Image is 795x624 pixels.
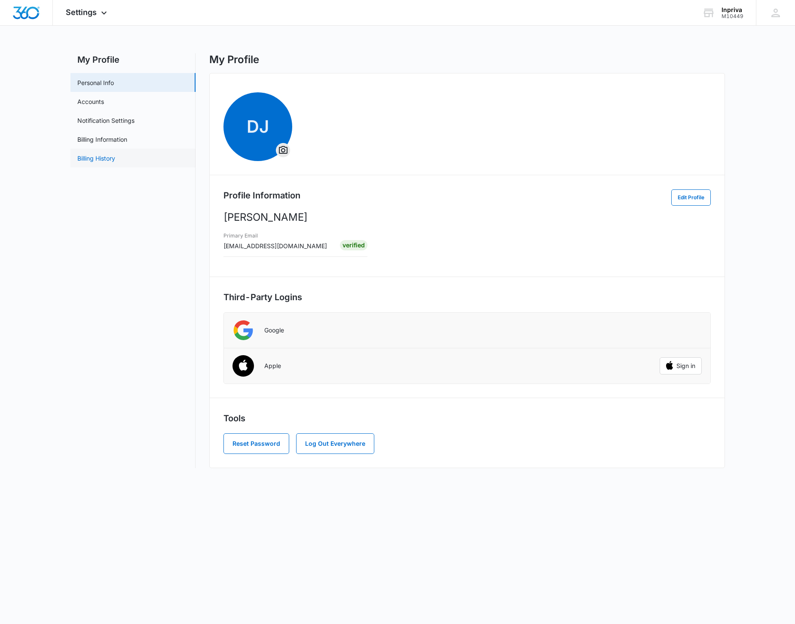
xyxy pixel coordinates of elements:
[223,189,300,202] h2: Profile Information
[264,326,284,334] p: Google
[264,362,281,370] p: Apple
[232,320,254,341] img: Google
[77,78,114,87] a: Personal Info
[209,53,259,66] h1: My Profile
[660,357,702,374] button: Sign in
[223,412,711,425] h2: Tools
[223,92,292,161] span: DJ
[66,8,97,17] span: Settings
[223,291,711,304] h2: Third-Party Logins
[77,154,115,163] a: Billing History
[655,321,706,340] iframe: Sign in with Google Button
[223,433,289,454] button: Reset Password
[722,13,743,19] div: account id
[296,433,374,454] button: Log Out Everywhere
[722,6,743,13] div: account name
[77,135,127,144] a: Billing Information
[70,53,196,66] h2: My Profile
[276,143,290,157] button: Overflow Menu
[223,210,711,225] p: [PERSON_NAME]
[660,321,702,340] div: Sign in with Google. Opens in new tab
[77,116,135,125] a: Notification Settings
[227,350,259,383] img: Apple
[223,92,292,161] span: DJOverflow Menu
[671,189,711,206] button: Edit Profile
[77,97,104,106] a: Accounts
[340,240,367,250] div: Verified
[223,242,327,250] span: [EMAIL_ADDRESS][DOMAIN_NAME]
[223,232,327,240] h3: Primary Email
